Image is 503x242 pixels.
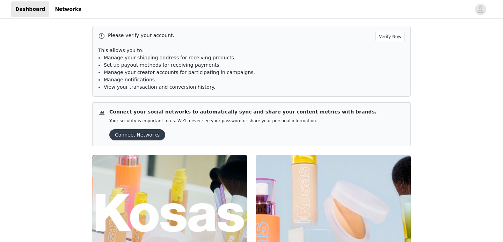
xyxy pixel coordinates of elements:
[11,1,49,17] a: Dashboard
[104,62,221,68] span: Set up payout methods for receiving payments.
[104,84,215,90] span: View your transaction and conversion history.
[109,108,377,116] p: Connect your social networks to automatically sync and share your content metrics with brands.
[104,69,255,75] span: Manage your creator accounts for participating in campaigns.
[104,55,235,60] span: Manage your shipping address for receiving products.
[109,118,377,124] p: Your security is important to us. We’ll never see your password or share your personal information.
[51,1,85,17] a: Networks
[477,4,484,15] div: avatar
[98,47,405,54] p: This allows you to:
[376,32,405,41] button: Verify Now
[104,77,156,82] span: Manage notifications.
[109,129,165,140] button: Connect Networks
[108,32,373,39] p: Please verify your account.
